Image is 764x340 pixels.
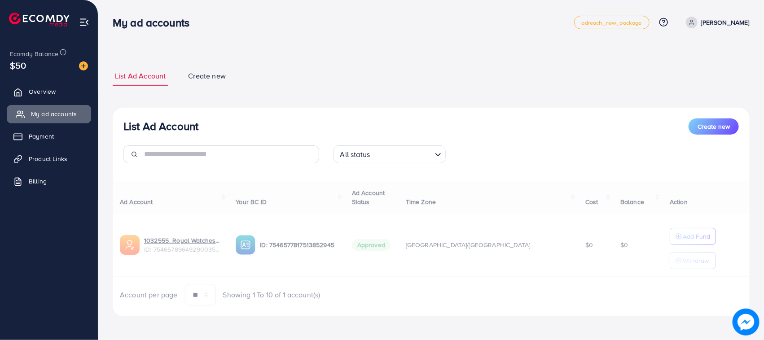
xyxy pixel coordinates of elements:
span: Create new [188,71,226,81]
span: My ad accounts [31,109,77,118]
span: adreach_new_package [582,20,642,26]
img: menu [79,17,89,27]
button: Create new [689,118,739,135]
span: Billing [29,177,47,186]
h3: List Ad Account [123,120,198,133]
a: Billing [7,172,91,190]
a: My ad accounts [7,105,91,123]
span: All status [338,148,372,161]
a: Overview [7,83,91,100]
a: Product Links [7,150,91,168]
span: Ecomdy Balance [10,49,58,58]
div: Search for option [334,145,446,163]
span: $50 [10,59,26,72]
a: Payment [7,127,91,145]
h3: My ad accounts [113,16,197,29]
p: [PERSON_NAME] [701,17,750,28]
span: Payment [29,132,54,141]
input: Search for option [373,146,431,161]
span: Overview [29,87,56,96]
a: adreach_new_package [574,16,650,29]
a: [PERSON_NAME] [682,17,750,28]
img: logo [9,13,70,26]
img: image [733,309,760,336]
img: image [79,61,88,70]
span: Product Links [29,154,67,163]
span: List Ad Account [115,71,166,81]
span: Create new [698,122,730,131]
